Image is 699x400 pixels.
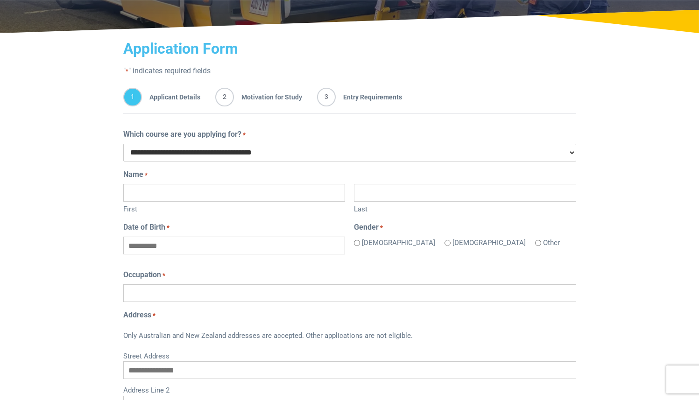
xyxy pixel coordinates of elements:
[142,88,200,106] span: Applicant Details
[123,383,576,396] label: Address Line 2
[123,169,576,180] legend: Name
[543,238,560,248] label: Other
[123,129,246,140] label: Which course are you applying for?
[123,222,169,233] label: Date of Birth
[123,269,165,281] label: Occupation
[123,202,345,215] label: First
[123,309,576,321] legend: Address
[123,65,576,77] p: " " indicates required fields
[336,88,402,106] span: Entry Requirements
[317,88,336,106] span: 3
[452,238,526,248] label: [DEMOGRAPHIC_DATA]
[234,88,302,106] span: Motivation for Study
[123,40,576,57] h2: Application Form
[123,324,576,349] div: Only Australian and New Zealand addresses are accepted. Other applications are not eligible.
[123,88,142,106] span: 1
[354,222,576,233] legend: Gender
[362,238,435,248] label: [DEMOGRAPHIC_DATA]
[123,349,576,362] label: Street Address
[215,88,234,106] span: 2
[354,202,576,215] label: Last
